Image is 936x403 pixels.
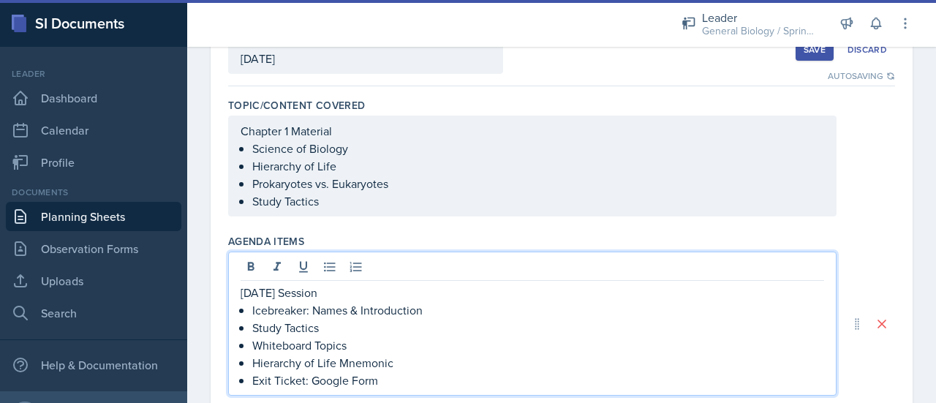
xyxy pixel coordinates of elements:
[6,266,181,295] a: Uploads
[252,354,824,372] p: Hierarchy of Life Mnemonic
[6,116,181,145] a: Calendar
[241,284,824,301] p: [DATE] Session
[839,39,895,61] button: Discard
[241,122,824,140] p: Chapter 1 Material
[6,298,181,328] a: Search
[848,44,887,56] div: Discard
[6,83,181,113] a: Dashboard
[702,9,819,26] div: Leader
[252,372,824,389] p: Exit Ticket: Google Form
[252,301,824,319] p: Icebreaker: Names & Introduction
[228,234,304,249] label: Agenda items
[6,148,181,177] a: Profile
[252,319,824,336] p: Study Tactics
[6,67,181,80] div: Leader
[6,186,181,199] div: Documents
[828,69,895,83] div: Autosaving
[252,157,824,175] p: Hierarchy of Life
[252,175,824,192] p: Prokaryotes vs. Eukaryotes
[796,39,834,61] button: Save
[804,44,826,56] div: Save
[6,350,181,380] div: Help & Documentation
[6,234,181,263] a: Observation Forms
[6,202,181,231] a: Planning Sheets
[252,140,824,157] p: Science of Biology
[252,192,824,210] p: Study Tactics
[252,336,824,354] p: Whiteboard Topics
[702,23,819,39] div: General Biology / Spring 2025
[228,98,365,113] label: Topic/Content Covered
